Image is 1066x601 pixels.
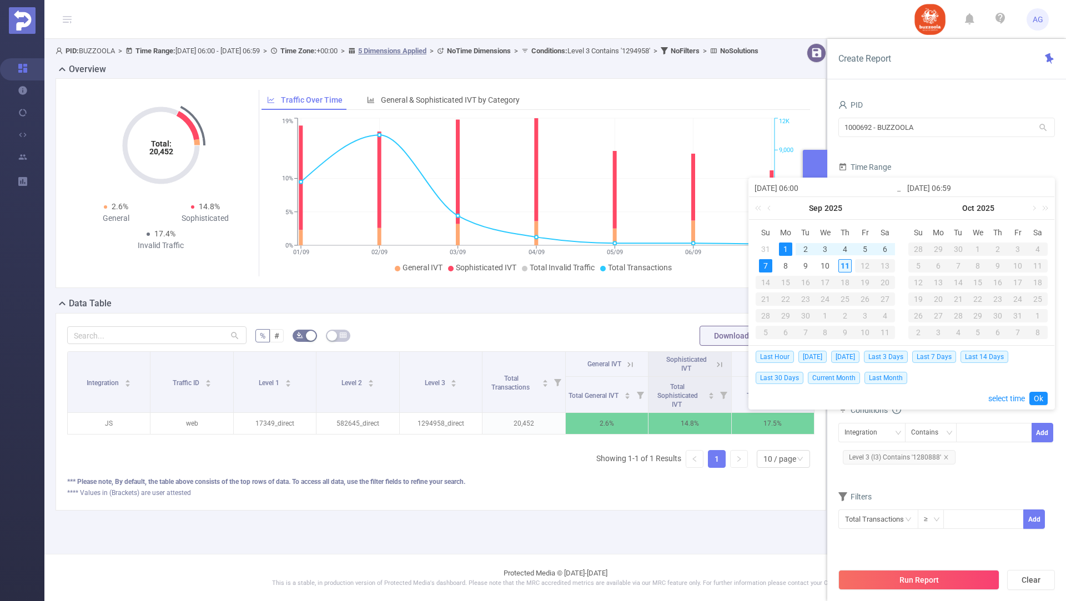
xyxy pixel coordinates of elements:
[816,292,836,306] div: 24
[928,243,948,256] div: 29
[875,276,895,289] div: 20
[1032,423,1053,442] button: Add
[835,309,855,322] div: 2
[1008,291,1028,307] td: October 24, 2025
[608,263,672,272] span: Total Transactions
[282,118,293,125] tspan: 19%
[530,263,595,272] span: Total Invalid Traffic
[835,228,855,238] span: Th
[948,276,968,289] div: 14
[776,309,796,322] div: 29
[838,100,863,109] span: PID
[1023,509,1045,529] button: Add
[776,257,796,274] td: September 8, 2025
[1028,243,1048,256] div: 4
[976,197,995,219] a: 2025
[948,274,968,291] td: October 14, 2025
[968,324,988,341] td: November 5, 2025
[988,309,1008,322] div: 30
[531,47,650,55] span: Level 3 Contains '1294958'
[875,291,895,307] td: September 27, 2025
[285,209,293,216] tspan: 5%
[968,291,988,307] td: October 22, 2025
[798,351,827,363] span: [DATE]
[1008,292,1028,306] div: 24
[756,274,776,291] td: September 14, 2025
[908,259,928,272] div: 5
[835,241,855,257] td: September 4, 2025
[666,356,707,372] span: Sophisticated IVT
[988,241,1008,257] td: October 2, 2025
[796,291,816,307] td: September 23, 2025
[855,324,875,341] td: October 10, 2025
[838,100,847,109] i: icon: user
[988,307,1008,324] td: October 30, 2025
[671,47,700,55] b: No Filters
[765,197,775,219] a: Previous month (PageUp)
[528,249,544,256] tspan: 04/09
[835,257,855,274] td: September 11, 2025
[685,249,701,256] tspan: 06/09
[1008,257,1028,274] td: October 10, 2025
[928,224,948,241] th: Mon
[587,360,621,368] span: General IVT
[716,377,731,412] i: Filter menu
[908,228,928,238] span: Su
[968,276,988,289] div: 15
[968,326,988,339] div: 5
[708,451,725,467] a: 1
[838,243,852,256] div: 4
[968,292,988,306] div: 22
[875,259,895,272] div: 13
[112,202,128,211] span: 2.6%
[720,47,758,55] b: No Solutions
[988,259,1008,272] div: 9
[961,197,976,219] a: Oct
[875,241,895,257] td: September 6, 2025
[988,292,1008,306] div: 23
[1008,276,1028,289] div: 17
[816,274,836,291] td: September 17, 2025
[154,229,175,238] span: 17.4%
[779,147,793,154] tspan: 9,000
[855,292,875,306] div: 26
[755,181,896,195] input: Start date
[1008,228,1028,238] span: Fr
[816,324,836,341] td: October 8, 2025
[855,259,875,272] div: 12
[447,47,511,55] b: No Time Dimensions
[875,292,895,306] div: 27
[56,47,758,55] span: BUZZOOLA [DATE] 06:00 - [DATE] 06:59 +00:00
[928,274,948,291] td: October 13, 2025
[838,259,852,272] div: 11
[358,47,426,55] u: 5 Dimensions Applied
[796,307,816,324] td: September 30, 2025
[456,263,516,272] span: Sophisticated IVT
[875,274,895,291] td: September 20, 2025
[296,332,303,339] i: icon: bg-colors
[149,147,173,156] tspan: 20,452
[796,324,816,341] td: October 7, 2025
[818,259,832,272] div: 10
[835,291,855,307] td: September 25, 2025
[367,96,375,104] i: icon: bar-chart
[968,257,988,274] td: October 8, 2025
[1008,224,1028,241] th: Fri
[858,243,872,256] div: 5
[968,259,988,272] div: 8
[988,388,1025,409] a: select time
[708,450,726,468] li: 1
[948,326,968,339] div: 4
[823,197,843,219] a: 2025
[816,224,836,241] th: Wed
[855,276,875,289] div: 19
[756,324,776,341] td: October 5, 2025
[606,249,622,256] tspan: 05/09
[908,243,928,256] div: 28
[816,326,836,339] div: 8
[450,249,466,256] tspan: 03/09
[948,243,968,256] div: 30
[864,372,907,384] span: Last Month
[1028,197,1038,219] a: Next month (PageDown)
[161,213,250,224] div: Sophisticated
